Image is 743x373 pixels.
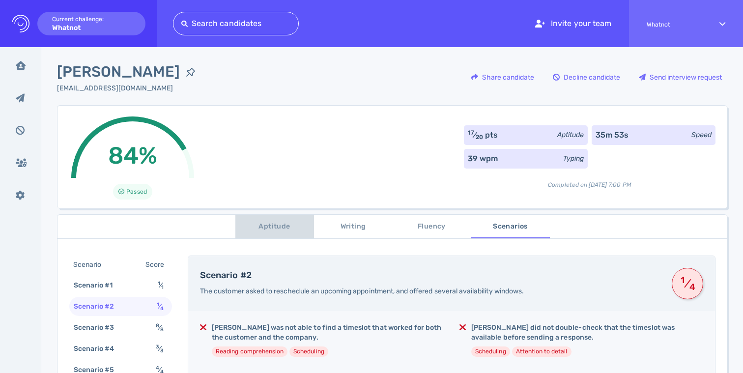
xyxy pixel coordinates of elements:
li: Reading comprehension [212,346,287,357]
span: Scenarios [477,221,544,233]
div: Scenario #2 [72,299,126,314]
div: 39 wpm [468,153,498,165]
button: Decline candidate [547,65,626,89]
div: Click to copy the email address [57,83,201,93]
sub: 20 [476,134,483,141]
sub: 4 [160,305,164,312]
span: The customer asked to reschedule an upcoming appointment, and offered several availability windows. [200,287,524,295]
h5: [PERSON_NAME] was not able to find a timeslot that worked for both the customer and the company. [212,323,444,343]
div: Scenario #3 [72,320,126,335]
sub: 1 [161,284,164,290]
div: Completed on [DATE] 7:00 PM [464,172,715,189]
span: ⁄ [156,344,164,353]
h4: Scenario #2 [200,270,660,281]
span: ⁄ [679,275,696,292]
sup: 1 [158,280,160,287]
span: 84% [108,142,157,170]
button: Share candidate [466,65,540,89]
span: Aptitude [241,221,308,233]
div: Aptitude [557,130,584,140]
span: Writing [320,221,387,233]
sup: 1 [157,301,159,308]
span: [PERSON_NAME] [57,61,180,83]
sup: 17 [468,129,474,136]
div: Typing [563,153,584,164]
div: 35m 53s [596,129,629,141]
div: Scenario [71,258,113,272]
div: Scenario #1 [72,278,125,292]
div: Scenario #4 [72,342,126,356]
sup: 4 [156,365,159,371]
span: Whatnot [647,21,702,28]
sup: 8 [156,322,159,329]
li: Scheduling [471,346,510,357]
sup: 3 [156,344,159,350]
div: Speed [691,130,712,140]
span: ⁄ [156,323,164,332]
button: Send interview request [633,65,727,89]
h5: [PERSON_NAME] did not double-check that the timeslot was available before sending a response. [471,323,703,343]
sup: 1 [679,279,686,281]
span: ⁄ [158,281,164,289]
span: Fluency [399,221,465,233]
div: Score [143,258,170,272]
div: Decline candidate [548,66,625,88]
div: Share candidate [466,66,539,88]
div: Send interview request [634,66,727,88]
span: ⁄ [157,302,164,311]
li: Scheduling [289,346,328,357]
li: Attention to detail [512,346,572,357]
sub: 4 [688,286,696,288]
span: Passed [126,186,146,198]
sub: 8 [160,326,164,333]
sub: 3 [160,347,164,354]
div: ⁄ pts [468,129,498,141]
